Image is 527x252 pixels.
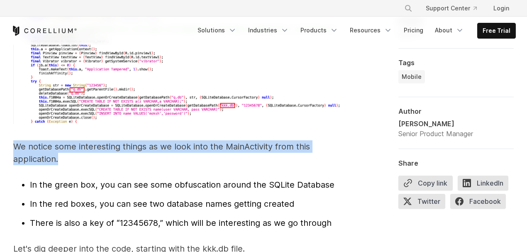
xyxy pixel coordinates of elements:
span: Twitter [398,194,445,209]
p: We notice some interesting things as we look into the MainActivity from this application. [13,140,342,165]
a: Free Trial [478,23,515,38]
span: LinkedIn [458,176,508,191]
a: LinkedIn [458,176,513,194]
a: Login [487,1,516,16]
a: Solutions [193,23,242,38]
span: There is also a key of “12345678,” which will be interesting as we go through [30,218,332,228]
button: Search [401,1,416,16]
div: Tags [398,59,514,67]
a: Resources [345,23,397,38]
a: Support Center [419,1,483,16]
div: Share [398,159,514,167]
a: Twitter [398,194,450,212]
span: Mobile [402,73,422,81]
a: Industries [243,23,294,38]
a: Corellium Home [11,26,77,36]
a: Facebook [450,194,511,212]
span: In the green box, you can see some obfuscation around the SQLite Database [30,180,334,190]
div: [PERSON_NAME] [398,119,473,129]
div: Navigation Menu [193,23,516,39]
a: Products [295,23,343,38]
div: Author [398,107,514,115]
a: Mobile [398,70,425,83]
a: About [430,23,469,38]
div: Navigation Menu [394,1,516,16]
button: Copy link [398,176,453,191]
a: Pricing [399,23,428,38]
div: Senior Product Manager [398,129,473,139]
span: Facebook [450,194,506,209]
span: In the red boxes, you can see two database names getting created [30,199,294,209]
